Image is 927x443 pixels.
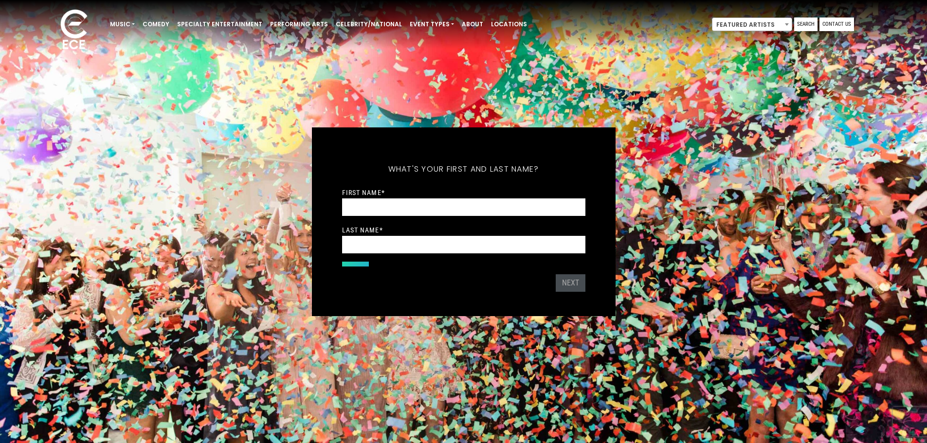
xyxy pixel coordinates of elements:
[106,16,139,33] a: Music
[173,16,266,33] a: Specialty Entertainment
[266,16,332,33] a: Performing Arts
[458,16,487,33] a: About
[342,152,585,187] h5: What's your first and last name?
[332,16,406,33] a: Celebrity/National
[712,18,792,32] span: Featured Artists
[819,18,854,31] a: Contact Us
[50,7,98,54] img: ece_new_logo_whitev2-1.png
[487,16,531,33] a: Locations
[406,16,458,33] a: Event Types
[342,188,385,197] label: First Name
[712,18,792,31] span: Featured Artists
[139,16,173,33] a: Comedy
[794,18,818,31] a: Search
[342,226,383,234] label: Last Name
